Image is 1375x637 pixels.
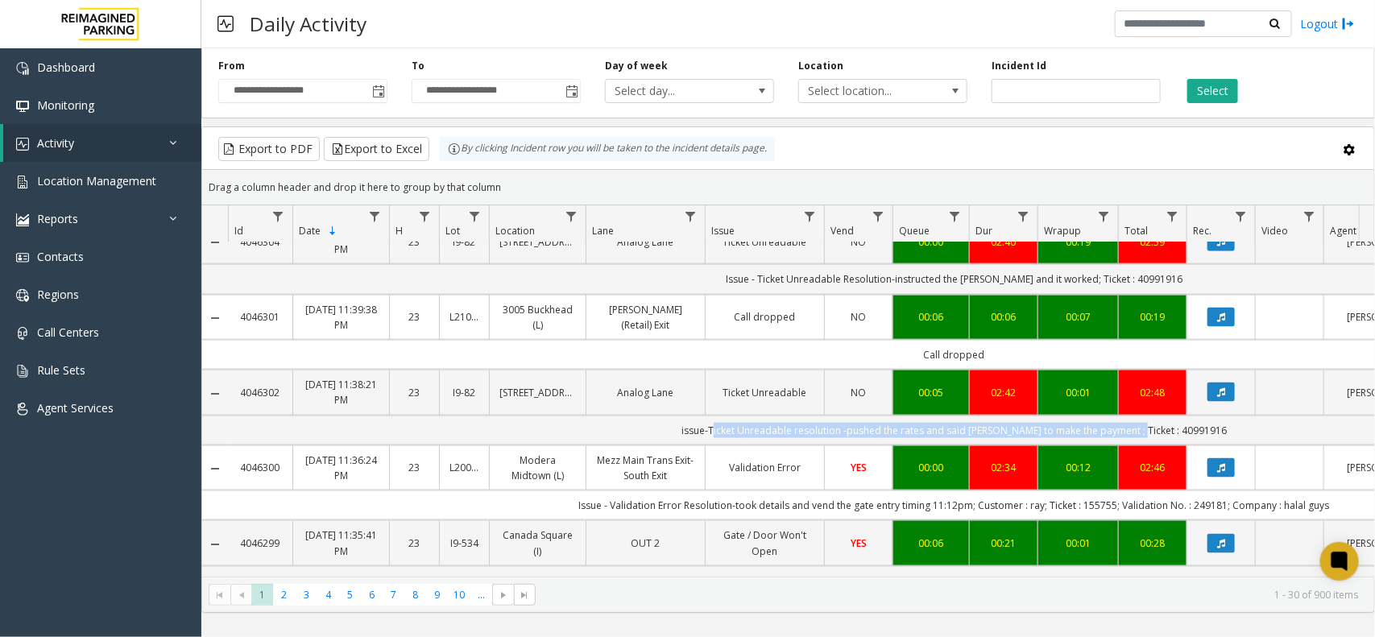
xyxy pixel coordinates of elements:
span: Contacts [37,249,84,264]
a: Rec. Filter Menu [1230,205,1252,227]
a: Dur Filter Menu [1013,205,1034,227]
span: Agent Services [37,400,114,416]
a: I9-534 [449,536,479,551]
span: Page 1 [251,584,273,606]
a: 3005 Buckhead (L) [499,302,576,333]
a: 02:48 [1129,385,1177,400]
a: [STREET_ADDRESS] [499,385,576,400]
a: 02:46 [1129,460,1177,475]
span: Go to the next page [492,584,514,606]
a: [DATE] 11:36:24 PM [303,453,379,483]
div: Data table [202,205,1374,577]
span: Page 10 [449,584,470,606]
img: logout [1342,15,1355,32]
button: Export to PDF [218,137,320,161]
span: Lot [445,224,460,238]
a: 00:21 [979,536,1028,551]
a: 23 [400,460,429,475]
span: Activity [37,135,74,151]
a: Lane Filter Menu [680,205,702,227]
span: Go to the last page [519,589,532,602]
button: Select [1187,79,1238,103]
a: 4046300 [238,460,283,475]
a: NO [835,309,883,325]
span: Page 7 [383,584,404,606]
img: pageIcon [217,4,234,43]
a: Wrapup Filter Menu [1093,205,1115,227]
span: Page 3 [296,584,317,606]
a: Validation Error [715,460,814,475]
label: Incident Id [992,59,1046,73]
div: 00:05 [903,385,959,400]
a: Total Filter Menu [1162,205,1183,227]
span: Rule Sets [37,362,85,378]
span: Toggle popup [369,80,387,102]
span: YES [851,461,867,474]
a: OUT 2 [596,536,695,551]
a: Activity [3,124,201,162]
a: 4046299 [238,536,283,551]
span: Video [1261,224,1288,238]
div: 00:12 [1048,460,1108,475]
a: I9-82 [449,385,479,400]
span: YES [851,536,867,550]
span: Agent [1330,224,1356,238]
span: Go to the next page [497,589,510,602]
img: 'icon' [16,176,29,188]
a: YES [835,536,883,551]
a: 23 [400,385,429,400]
span: Dashboard [37,60,95,75]
a: 23 [400,536,429,551]
img: 'icon' [16,100,29,113]
span: Call Centers [37,325,99,340]
span: Location Management [37,173,156,188]
div: 00:00 [903,460,959,475]
span: Go to the last page [514,584,536,606]
span: Vend [830,224,854,238]
div: 00:28 [1129,536,1177,551]
span: Dur [975,224,992,238]
a: 00:01 [1048,536,1108,551]
h3: Daily Activity [242,4,375,43]
a: Gate / Door Won't Open [715,527,814,558]
img: 'icon' [16,327,29,340]
a: Modera Midtown (L) [499,453,576,483]
span: NO [851,310,867,324]
span: H [396,224,403,238]
label: From [218,59,245,73]
span: Lane [592,224,614,238]
label: Day of week [605,59,668,73]
span: Queue [899,224,930,238]
a: Collapse Details [202,462,228,475]
span: Monitoring [37,97,94,113]
a: 00:01 [1048,385,1108,400]
span: Wrapup [1044,224,1081,238]
span: Page 9 [426,584,448,606]
img: 'icon' [16,138,29,151]
div: By clicking Incident row you will be taken to the incident details page. [440,137,775,161]
a: [DATE] 11:38:21 PM [303,377,379,407]
img: infoIcon.svg [448,143,461,155]
a: Analog Lane [596,385,695,400]
a: Queue Filter Menu [944,205,966,227]
span: Date [299,224,321,238]
a: 02:34 [979,460,1028,475]
span: Page 6 [361,584,383,606]
span: Total [1124,224,1148,238]
img: 'icon' [16,365,29,378]
span: Reports [37,211,78,226]
span: Sortable [326,225,339,238]
div: 00:06 [903,536,959,551]
span: Page 8 [404,584,426,606]
span: Toggle popup [562,80,580,102]
a: [DATE] 11:39:38 PM [303,302,379,333]
a: Ticket Unreadable [715,385,814,400]
span: Id [234,224,243,238]
a: Date Filter Menu [364,205,386,227]
span: Page 5 [339,584,361,606]
a: [DATE] 11:35:41 PM [303,527,379,558]
a: 00:07 [1048,309,1108,325]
